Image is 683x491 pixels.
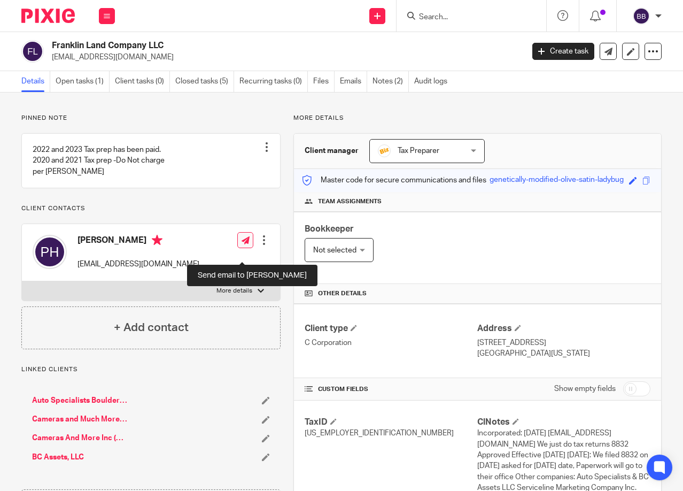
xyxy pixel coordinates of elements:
p: Pinned note [21,114,281,122]
img: svg%3E [33,235,67,269]
p: More details [216,287,252,295]
h4: ClNotes [477,417,650,428]
a: Audit logs [414,71,453,92]
span: Tax Preparer [398,147,439,155]
a: Cameras And More Inc (NP) [32,433,127,443]
h4: CUSTOM FIELDS [305,385,478,394]
h4: TaxID [305,417,478,428]
label: Show empty fields [554,383,616,394]
p: Linked clients [21,365,281,374]
span: [US_EMPLOYER_IDENTIFICATION_NUMBER] [305,429,454,437]
img: siteIcon.png [378,144,391,157]
span: Team assignments [318,197,382,206]
a: Recurring tasks (0) [239,71,308,92]
a: Open tasks (1) [56,71,110,92]
p: More details [293,114,662,122]
h4: + Add contact [114,319,189,336]
h3: Client manager [305,145,359,156]
a: BC Assets, LLC [32,452,84,463]
p: Client contacts [21,204,281,213]
a: Emails [340,71,367,92]
h4: Client type [305,323,478,334]
a: Notes (2) [372,71,409,92]
input: Search [418,13,514,22]
span: Bookkeeper [305,225,354,233]
h4: [PERSON_NAME] [77,235,199,248]
span: Other details [318,289,367,298]
p: [GEOGRAPHIC_DATA][US_STATE] [477,348,650,359]
a: Cameras and Much More Inc (NP) [32,414,127,425]
i: Primary [152,235,162,245]
a: Client tasks (0) [115,71,170,92]
p: C Corporation [305,337,478,348]
a: Files [313,71,335,92]
p: Master code for secure communications and files [302,175,486,186]
h2: Franklin Land Company LLC [52,40,423,51]
p: [EMAIL_ADDRESS][DOMAIN_NAME] [77,259,199,270]
div: genetically-modified-olive-satin-ladybug [490,174,624,187]
span: Not selected [313,247,356,254]
a: Create task [532,43,594,60]
img: Pixie [21,9,75,23]
img: svg%3E [633,7,650,25]
p: [EMAIL_ADDRESS][DOMAIN_NAME] [52,52,516,63]
a: Details [21,71,50,92]
a: Auto Specialists Boulder City Inc. [32,395,127,406]
h4: Address [477,323,650,334]
p: [STREET_ADDRESS] [477,337,650,348]
a: Closed tasks (5) [175,71,234,92]
img: svg%3E [21,40,44,63]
